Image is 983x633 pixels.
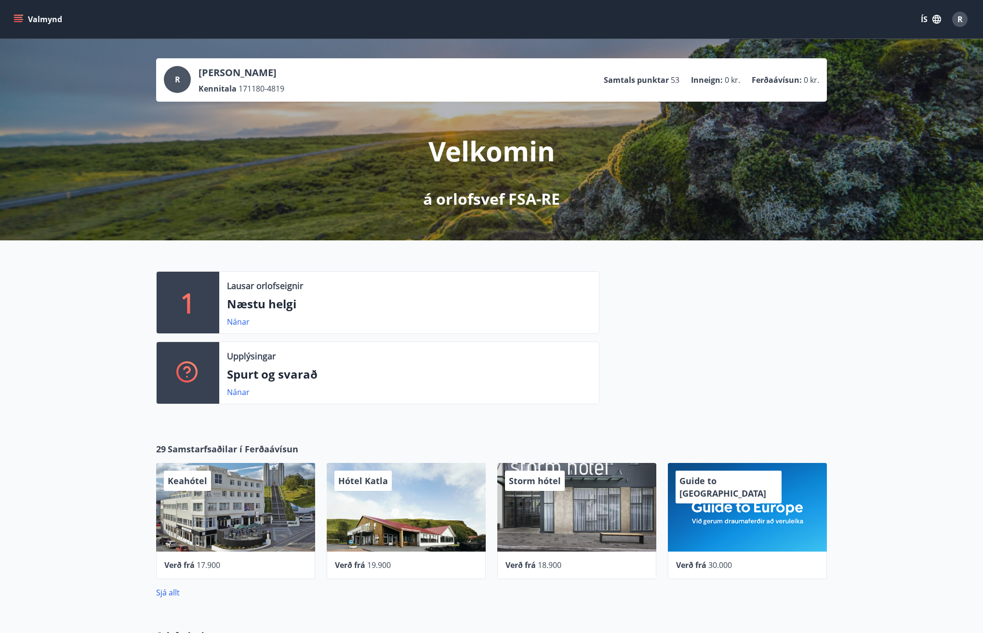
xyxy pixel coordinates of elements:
[538,560,561,570] span: 18.900
[168,443,298,455] span: Samstarfsaðilar í Ferðaávísun
[367,560,391,570] span: 19.900
[804,75,819,85] span: 0 kr.
[509,475,561,487] span: Storm hótel
[505,560,536,570] span: Verð frá
[948,8,971,31] button: R
[671,75,679,85] span: 53
[423,188,560,210] p: á orlofsvef FSA-RE
[428,132,555,169] p: Velkomin
[12,11,66,28] button: menu
[604,75,669,85] p: Samtals punktar
[957,14,963,25] span: R
[338,475,388,487] span: Hótel Katla
[156,587,180,598] a: Sjá allt
[199,66,284,79] p: [PERSON_NAME]
[916,11,946,28] button: ÍS
[335,560,365,570] span: Verð frá
[676,560,706,570] span: Verð frá
[168,475,207,487] span: Keahótel
[180,284,196,321] p: 1
[708,560,732,570] span: 30.000
[691,75,723,85] p: Inneign :
[164,560,195,570] span: Verð frá
[227,279,303,292] p: Lausar orlofseignir
[156,443,166,455] span: 29
[227,387,250,397] a: Nánar
[679,475,766,499] span: Guide to [GEOGRAPHIC_DATA]
[227,296,591,312] p: Næstu helgi
[239,83,284,94] span: 171180-4819
[227,316,250,327] a: Nánar
[725,75,740,85] span: 0 kr.
[752,75,802,85] p: Ferðaávísun :
[227,366,591,382] p: Spurt og svarað
[199,83,237,94] p: Kennitala
[175,74,180,85] span: R
[197,560,220,570] span: 17.900
[227,350,276,362] p: Upplýsingar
